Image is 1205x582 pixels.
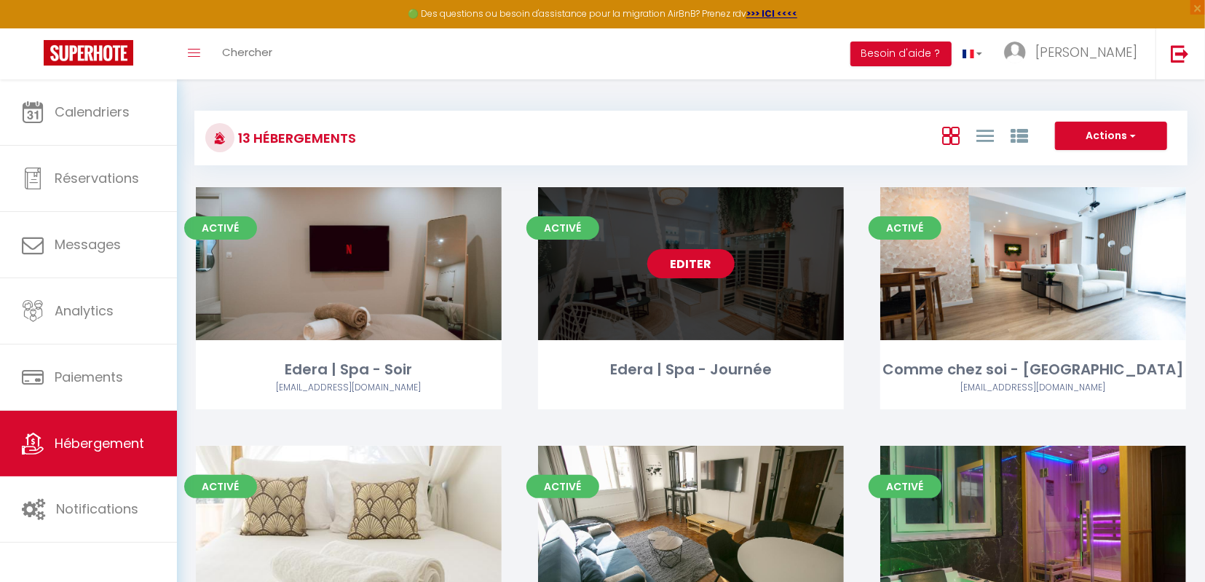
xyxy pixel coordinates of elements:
[1004,42,1026,63] img: ...
[942,123,960,147] a: Vue en Box
[1035,43,1137,61] span: [PERSON_NAME]
[55,235,121,253] span: Messages
[1171,44,1189,63] img: logout
[184,475,257,498] span: Activé
[55,169,139,187] span: Réservations
[869,475,941,498] span: Activé
[196,381,502,395] div: Airbnb
[1055,122,1167,151] button: Actions
[526,216,599,240] span: Activé
[234,122,356,154] h3: 13 Hébergements
[55,434,144,452] span: Hébergement
[55,103,130,121] span: Calendriers
[976,123,994,147] a: Vue en Liste
[993,28,1155,79] a: ... [PERSON_NAME]
[538,358,844,381] div: Edera | Spa - Journée
[1011,123,1028,147] a: Vue par Groupe
[55,302,114,320] span: Analytics
[184,216,257,240] span: Activé
[746,7,797,20] a: >>> ICI <<<<
[526,475,599,498] span: Activé
[222,44,272,60] span: Chercher
[850,42,952,66] button: Besoin d'aide ?
[196,358,502,381] div: Edera | Spa - Soir
[647,249,735,278] a: Editer
[880,381,1186,395] div: Airbnb
[869,216,941,240] span: Activé
[56,500,138,518] span: Notifications
[55,368,123,386] span: Paiements
[211,28,283,79] a: Chercher
[44,40,133,66] img: Super Booking
[880,358,1186,381] div: Comme chez soi - [GEOGRAPHIC_DATA]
